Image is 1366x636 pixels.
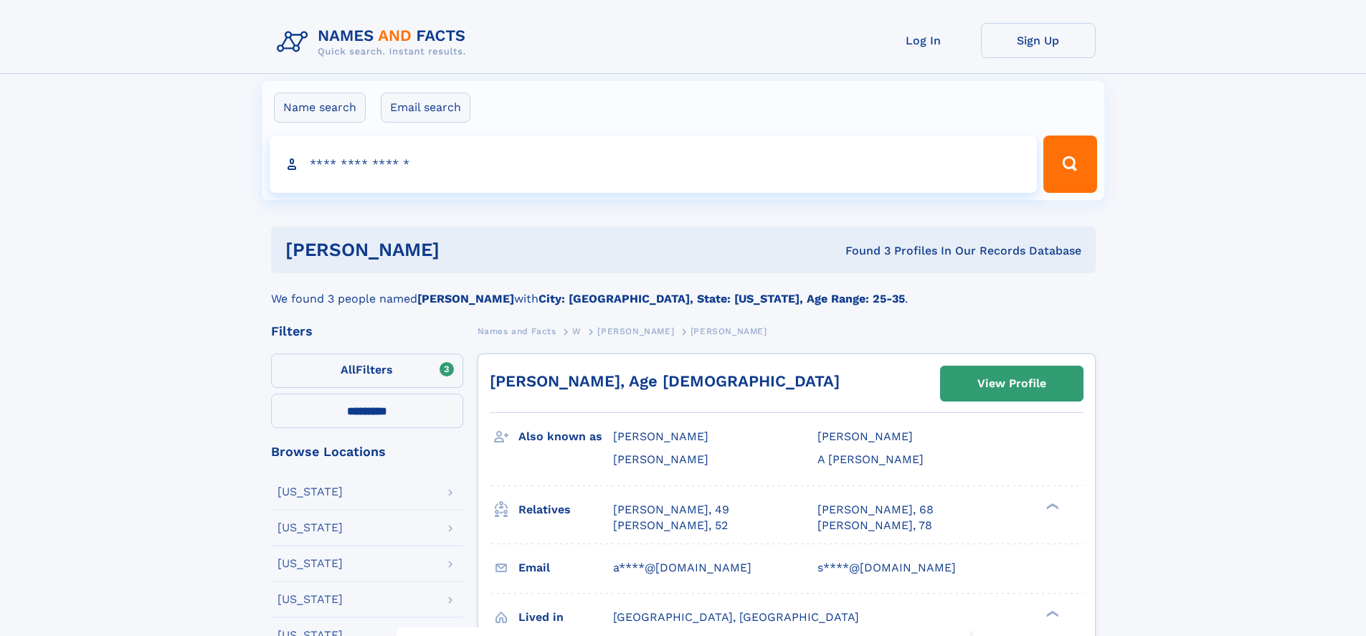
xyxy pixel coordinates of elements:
[278,558,343,569] div: [US_STATE]
[817,518,932,533] a: [PERSON_NAME], 78
[285,241,642,259] h1: [PERSON_NAME]
[341,363,356,376] span: All
[1043,501,1060,511] div: ❯
[817,429,913,443] span: [PERSON_NAME]
[271,445,463,458] div: Browse Locations
[1043,136,1096,193] button: Search Button
[274,92,366,123] label: Name search
[270,136,1038,193] input: search input
[417,292,514,305] b: [PERSON_NAME]
[866,23,981,58] a: Log In
[572,326,582,336] span: W
[271,325,463,338] div: Filters
[539,292,905,305] b: City: [GEOGRAPHIC_DATA], State: [US_STATE], Age Range: 25-35
[518,605,613,630] h3: Lived in
[613,452,708,466] span: [PERSON_NAME]
[1043,609,1060,618] div: ❯
[278,486,343,498] div: [US_STATE]
[490,372,840,390] a: [PERSON_NAME], Age [DEMOGRAPHIC_DATA]
[642,243,1081,259] div: Found 3 Profiles In Our Records Database
[981,23,1096,58] a: Sign Up
[613,610,859,624] span: [GEOGRAPHIC_DATA], [GEOGRAPHIC_DATA]
[271,273,1096,308] div: We found 3 people named with .
[817,452,924,466] span: A [PERSON_NAME]
[278,594,343,605] div: [US_STATE]
[381,92,470,123] label: Email search
[597,322,674,340] a: [PERSON_NAME]
[518,556,613,580] h3: Email
[518,424,613,449] h3: Also known as
[691,326,767,336] span: [PERSON_NAME]
[271,353,463,388] label: Filters
[271,23,478,62] img: Logo Names and Facts
[572,322,582,340] a: W
[278,522,343,533] div: [US_STATE]
[613,518,728,533] a: [PERSON_NAME], 52
[941,366,1083,401] a: View Profile
[597,326,674,336] span: [PERSON_NAME]
[977,367,1046,400] div: View Profile
[613,429,708,443] span: [PERSON_NAME]
[478,322,556,340] a: Names and Facts
[613,502,729,518] a: [PERSON_NAME], 49
[518,498,613,522] h3: Relatives
[817,502,934,518] a: [PERSON_NAME], 68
